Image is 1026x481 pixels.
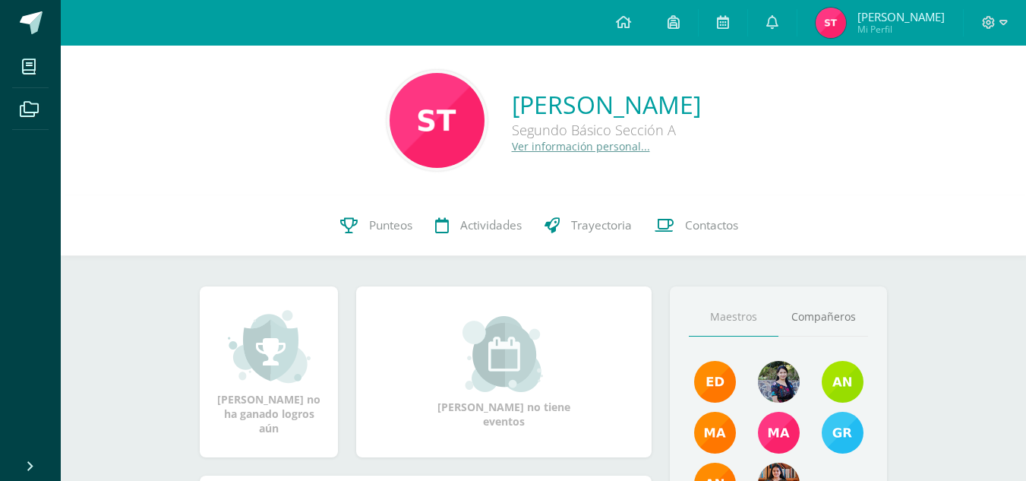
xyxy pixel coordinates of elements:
[857,23,945,36] span: Mi Perfil
[758,361,800,403] img: 9b17679b4520195df407efdfd7b84603.png
[685,217,738,233] span: Contactos
[694,361,736,403] img: f40e456500941b1b33f0807dd74ea5cf.png
[512,121,701,139] div: Segundo Básico Sección A
[758,412,800,454] img: 7766054b1332a6085c7723d22614d631.png
[215,309,323,435] div: [PERSON_NAME] no ha ganado logros aún
[778,298,868,337] a: Compañeros
[512,88,701,121] a: [PERSON_NAME]
[424,195,533,256] a: Actividades
[460,217,522,233] span: Actividades
[329,195,424,256] a: Punteos
[462,316,545,392] img: event_small.png
[643,195,750,256] a: Contactos
[369,217,412,233] span: Punteos
[689,298,778,337] a: Maestros
[694,412,736,454] img: 560278503d4ca08c21e9c7cd40ba0529.png
[857,9,945,24] span: [PERSON_NAME]
[390,73,485,168] img: 3532c0958d1c8e27aeac7737fa6894e1.png
[571,217,632,233] span: Trayectoria
[822,361,863,403] img: e6b27947fbea61806f2b198ab17e5dde.png
[822,412,863,454] img: b7ce7144501556953be3fc0a459761b8.png
[816,8,846,38] img: 0975b2461e49dc8c9ba90df96d4c9e8c.png
[428,316,580,429] div: [PERSON_NAME] no tiene eventos
[533,195,643,256] a: Trayectoria
[512,139,650,153] a: Ver información personal...
[228,309,311,384] img: achievement_small.png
